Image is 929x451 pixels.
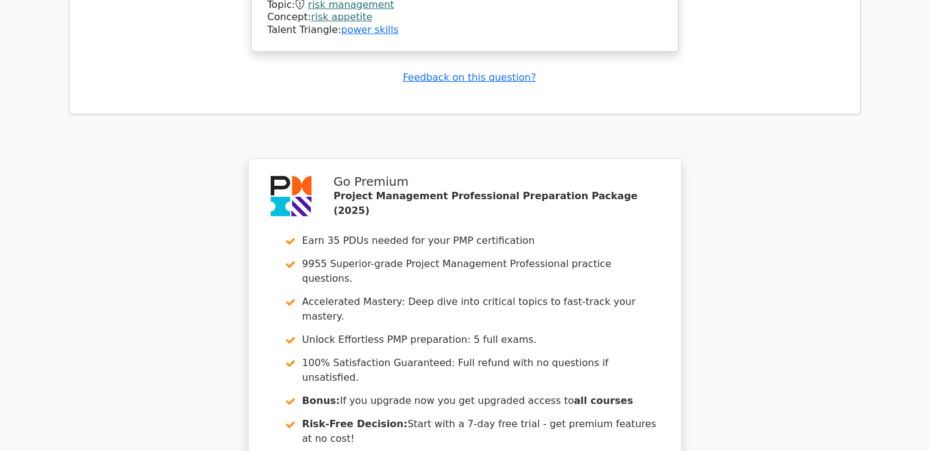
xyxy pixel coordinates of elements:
[311,11,373,23] a: risk appetite
[268,11,662,24] div: Concept:
[341,24,398,35] a: power skills
[403,71,536,83] a: Feedback on this question?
